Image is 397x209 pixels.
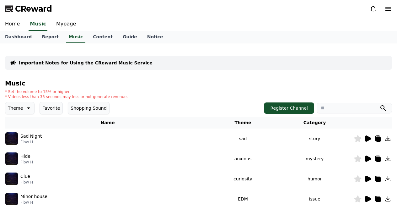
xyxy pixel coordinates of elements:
[66,31,85,43] a: Music
[210,189,276,209] td: EDM
[5,94,128,99] p: * Videos less than 35 seconds may less or not generate revenue.
[276,117,354,129] th: Category
[276,129,354,149] td: story
[51,18,81,31] a: Mypage
[118,31,142,43] a: Guide
[210,149,276,169] td: anxious
[5,173,18,185] img: music
[210,169,276,189] td: curiosity
[5,4,52,14] a: CReward
[20,180,33,185] p: Flow H
[20,200,47,205] p: Flow H
[5,193,18,205] img: music
[20,173,30,180] p: Clue
[276,189,354,209] td: issue
[142,31,168,43] a: Notice
[5,132,18,145] img: music
[20,153,30,160] p: Hide
[40,102,63,114] button: Favorite
[5,89,128,94] p: * Set the volume to 15% or higher.
[5,117,210,129] th: Name
[8,104,23,113] p: Theme
[15,4,52,14] span: CReward
[20,140,42,145] p: Flow H
[88,31,118,43] a: Content
[68,102,109,114] button: Shopping Sound
[5,80,392,87] h4: Music
[276,169,354,189] td: humor
[19,60,153,66] a: Important Notes for Using the CReward Music Service
[5,102,35,114] button: Theme
[276,149,354,169] td: mystery
[210,129,276,149] td: sad
[210,117,276,129] th: Theme
[20,160,33,165] p: Flow H
[5,152,18,165] img: music
[37,31,64,43] a: Report
[20,193,47,200] p: Minor house
[20,133,42,140] p: Sad Night
[29,18,47,31] a: Music
[264,102,314,114] button: Register Channel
